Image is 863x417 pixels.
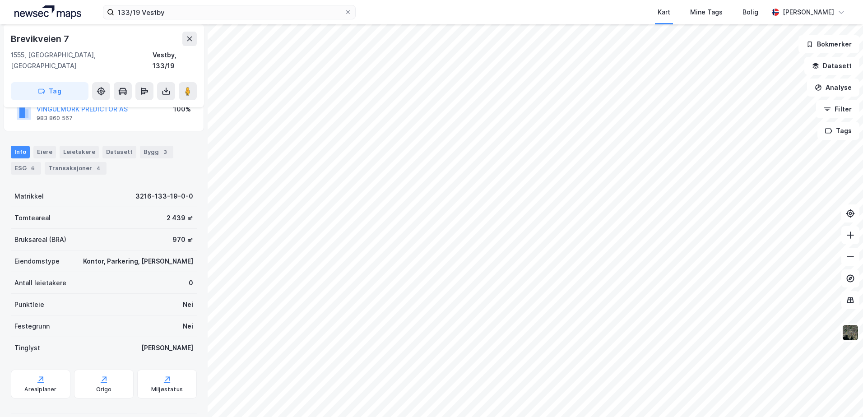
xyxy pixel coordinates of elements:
div: Origo [96,386,112,393]
div: Eiendomstype [14,256,60,267]
div: Mine Tags [690,7,723,18]
div: Nei [183,321,193,332]
div: Vestby, 133/19 [153,50,197,71]
div: 4 [94,164,103,173]
div: 983 860 567 [37,115,73,122]
div: 3216-133-19-0-0 [135,191,193,202]
div: Kart [658,7,670,18]
div: Kontrollprogram for chat [818,374,863,417]
div: Arealplaner [24,386,56,393]
iframe: Chat Widget [818,374,863,417]
div: 2 439 ㎡ [167,213,193,223]
div: Eiere [33,146,56,158]
div: 0 [189,278,193,288]
div: Tomteareal [14,213,51,223]
div: Punktleie [14,299,44,310]
button: Bokmerker [798,35,859,53]
div: 6 [28,164,37,173]
div: Antall leietakere [14,278,66,288]
button: Analyse [807,79,859,97]
div: Datasett [102,146,136,158]
div: ESG [11,162,41,175]
div: Bruksareal (BRA) [14,234,66,245]
div: Kontor, Parkering, [PERSON_NAME] [83,256,193,267]
button: Tag [11,82,88,100]
div: Festegrunn [14,321,50,332]
div: Matrikkel [14,191,44,202]
div: Nei [183,299,193,310]
div: Transaksjoner [45,162,107,175]
img: logo.a4113a55bc3d86da70a041830d287a7e.svg [14,5,81,19]
div: 3 [161,148,170,157]
div: Bygg [140,146,173,158]
input: Søk på adresse, matrikkel, gårdeiere, leietakere eller personer [114,5,344,19]
div: 970 ㎡ [172,234,193,245]
div: Brevikveien 7 [11,32,70,46]
button: Tags [817,122,859,140]
div: [PERSON_NAME] [141,343,193,353]
button: Datasett [804,57,859,75]
div: [PERSON_NAME] [783,7,834,18]
div: Leietakere [60,146,99,158]
div: 1555, [GEOGRAPHIC_DATA], [GEOGRAPHIC_DATA] [11,50,153,71]
div: Info [11,146,30,158]
div: Tinglyst [14,343,40,353]
img: 9k= [842,324,859,341]
div: Bolig [742,7,758,18]
div: 100% [173,104,191,115]
div: Miljøstatus [151,386,183,393]
button: Filter [816,100,859,118]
